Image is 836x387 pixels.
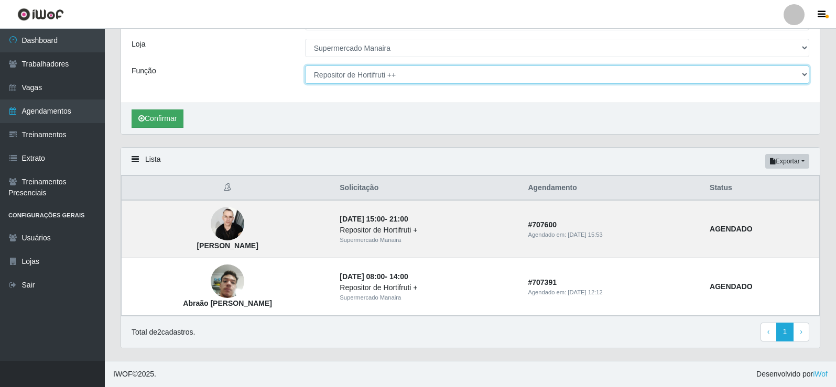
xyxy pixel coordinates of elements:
nav: pagination [761,323,809,341]
div: Repositor de Hortifruti + [340,282,515,293]
img: Abraão Arthur Medeiros da Silva [211,251,244,311]
strong: AGENDADO [710,225,753,233]
time: 21:00 [389,215,408,223]
button: Confirmar [132,109,183,128]
strong: Abraão [PERSON_NAME] [183,299,272,307]
div: Supermercado Manaira [340,293,515,302]
time: [DATE] 15:00 [340,215,385,223]
div: Agendado em: [528,288,697,297]
strong: AGENDADO [710,282,753,291]
a: 1 [776,323,794,341]
strong: [PERSON_NAME] [197,241,258,250]
strong: # 707600 [528,220,557,229]
span: Desenvolvido por [756,369,828,380]
a: iWof [813,370,828,378]
label: Função [132,65,156,76]
div: Supermercado Manaira [340,236,515,245]
span: › [800,327,802,336]
label: Loja [132,39,145,50]
img: Douglas da Silva Pereira [211,202,244,246]
a: Previous [761,323,777,341]
div: Agendado em: [528,230,697,239]
button: Exportar [765,154,809,169]
th: Status [703,176,819,201]
strong: # 707391 [528,278,557,286]
span: IWOF [113,370,133,378]
div: Lista [121,148,820,175]
img: CoreUI Logo [17,8,64,21]
span: ‹ [767,327,770,336]
strong: - [340,272,408,281]
time: [DATE] 08:00 [340,272,385,281]
th: Solicitação [333,176,522,201]
time: [DATE] 12:12 [568,289,602,295]
th: Agendamento [522,176,703,201]
strong: - [340,215,408,223]
a: Next [793,323,809,341]
div: Repositor de Hortifruti + [340,225,515,236]
time: [DATE] 15:53 [568,231,602,238]
time: 14:00 [389,272,408,281]
p: Total de 2 cadastros. [132,327,195,338]
span: © 2025 . [113,369,156,380]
